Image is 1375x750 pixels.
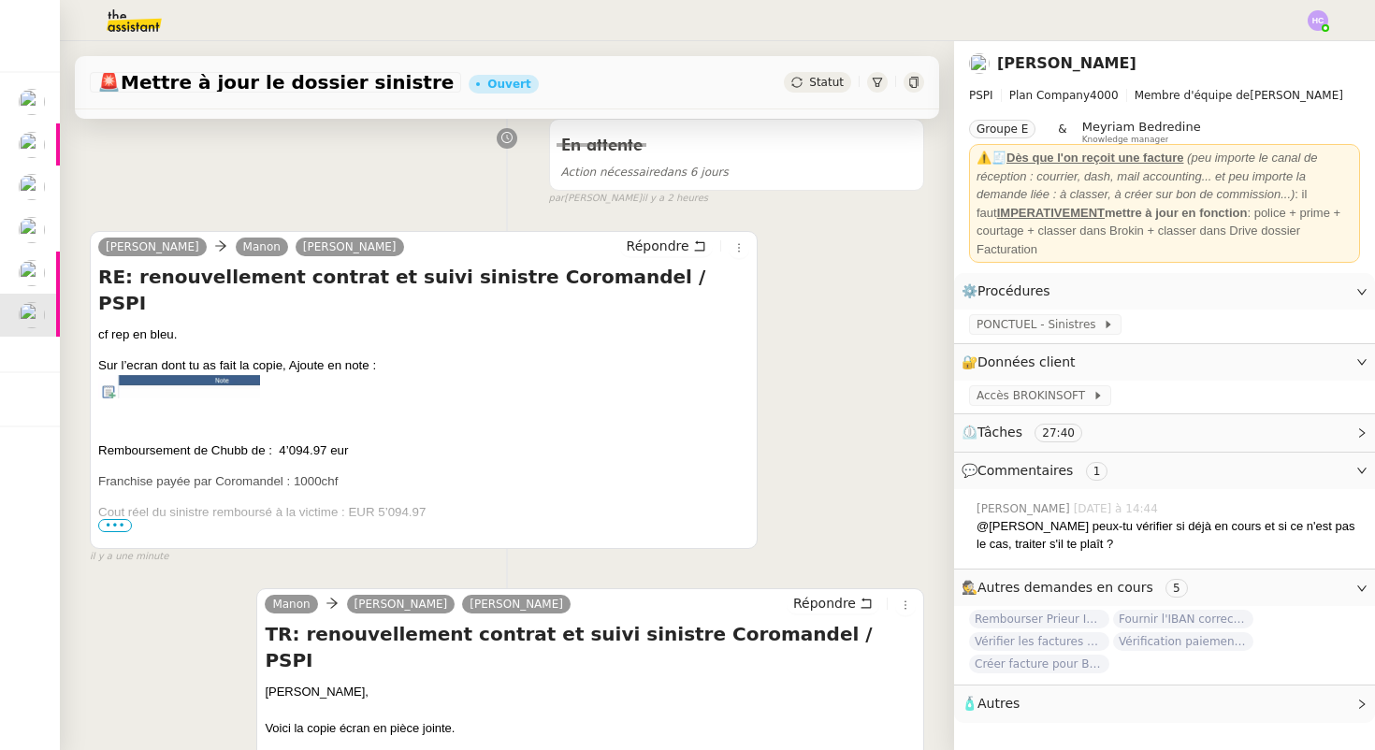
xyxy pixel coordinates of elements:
span: Autres [977,696,1020,711]
span: Autres demandes en cours [977,580,1153,595]
span: Répondre [793,594,856,613]
a: [PERSON_NAME] [296,238,404,255]
span: Rembourser Prieur Immo SA et annuler contrat [969,610,1109,628]
img: users%2Fa6PbEmLwvGXylUqKytRPpDpAx153%2Favatar%2Ffanny.png [19,89,45,115]
span: par [549,191,565,207]
div: 🔐Données client [954,344,1375,381]
nz-tag: 27:40 [1035,424,1082,442]
div: ⏲️Tâches 27:40 [954,414,1375,451]
span: ⏲️ [962,425,1098,440]
button: Répondre [620,236,713,256]
span: cf rep en bleu. [98,327,177,341]
em: (peu importe le canal de réception : courrier, dash, mail accounting... et peu importe la demande... [977,151,1318,201]
span: Statut [809,76,844,89]
span: Cout réel du sinistre remboursé à la victime : EUR 5’094.97 [98,505,426,519]
span: ••• [98,519,132,532]
span: Sur l’ecran dont tu as fait la copie, Ajoute en note : [98,358,749,399]
h4: TR: renouvellement contrat et suivi sinistre Coromandel / PSPI [265,621,916,673]
span: Tâches [977,425,1022,440]
span: PONCTUEL - Sinistres [977,315,1103,334]
small: [PERSON_NAME] [549,191,708,207]
nz-tag: 1 [1086,462,1108,481]
span: Mettre à jour le dossier sinistre [97,73,454,92]
a: Manon [265,596,317,613]
span: il y a 2 heures [642,191,708,207]
button: Répondre [787,593,879,613]
span: Remboursement de Chubb de : 4’094.97 eur [98,443,348,457]
nz-tag: Groupe E [969,120,1035,138]
span: Données client [977,354,1076,369]
span: Plan Company [1009,89,1090,102]
span: Créer facture pour BELTERA [969,655,1109,673]
span: 🕵️ [962,580,1195,595]
span: Répondre [627,237,689,255]
div: @[PERSON_NAME] peux-tu vérifier si déjà en cours et si ce n'est pas le cas, traiter s'il te plaît ? [977,517,1360,554]
span: Accès BROKINSOFT [977,386,1093,405]
span: ⚙️ [962,281,1059,302]
span: il y a une minute [90,549,168,565]
span: & [1058,120,1066,144]
strong: mettre à jour en fonction [997,206,1248,220]
span: 💬 [962,463,1115,478]
a: [PERSON_NAME] [347,596,456,613]
span: Commentaires [977,463,1073,478]
img: users%2FNmPW3RcGagVdwlUj0SIRjiM8zA23%2Favatar%2Fb3e8f68e-88d8-429d-a2bd-00fb6f2d12db [19,302,45,328]
a: [PERSON_NAME] [997,54,1136,72]
img: users%2FWH1OB8fxGAgLOjAz1TtlPPgOcGL2%2Favatar%2F32e28291-4026-4208-b892-04f74488d877 [19,217,45,243]
span: [PERSON_NAME] [969,86,1360,105]
span: Vérifier les factures non réglées [969,632,1109,651]
span: Fournir l'IBAN correct à l'assureur [1113,610,1253,628]
span: dans 6 jours [561,166,729,179]
span: PSPI [969,89,993,102]
h4: RE: renouvellement contrat et suivi sinistre Coromandel / PSPI [98,264,749,316]
span: Procédures [977,283,1050,298]
span: Vérification paiements WYCC et MS [PERSON_NAME] [1113,632,1253,651]
img: svg [1308,10,1328,31]
app-user-label: Knowledge manager [1082,120,1201,144]
div: ⚙️Procédures [954,273,1375,310]
span: 4000 [1090,89,1119,102]
span: En attente [561,137,643,154]
u: IMPERATIVEMENT [997,206,1105,220]
div: 🧴Autres [954,685,1375,722]
img: image006.png [98,375,260,399]
div: Voici la copie écran en pièce jointe. [265,719,916,738]
span: [PERSON_NAME] [977,500,1074,517]
img: users%2FNmPW3RcGagVdwlUj0SIRjiM8zA23%2Favatar%2Fb3e8f68e-88d8-429d-a2bd-00fb6f2d12db [19,132,45,158]
div: 🕵️Autres demandes en cours 5 [954,570,1375,606]
span: Franchise payée par Coromandel : 1000chf [98,474,338,488]
div: ⚠️🧾 : il faut : police + prime + courtage + classer dans Brokin + classer dans Drive dossier Fact... [977,149,1353,258]
span: 🧴 [962,696,1020,711]
span: Meyriam Bedredine [1082,120,1201,134]
u: Dès que l'on reçoit une facture [1006,151,1183,165]
a: Manon [236,238,288,255]
span: Action nécessaire [561,166,660,179]
span: Knowledge manager [1082,135,1169,145]
img: users%2FNmPW3RcGagVdwlUj0SIRjiM8zA23%2Favatar%2Fb3e8f68e-88d8-429d-a2bd-00fb6f2d12db [969,53,990,74]
div: Ouvert [487,79,530,90]
span: 🚨 [97,71,121,94]
span: 🔐 [962,352,1083,373]
a: [PERSON_NAME] [462,596,571,613]
img: users%2Fa6PbEmLwvGXylUqKytRPpDpAx153%2Favatar%2Ffanny.png [19,174,45,200]
span: Membre d'équipe de [1135,89,1251,102]
nz-tag: 5 [1165,579,1188,598]
img: users%2FNmPW3RcGagVdwlUj0SIRjiM8zA23%2Favatar%2Fb3e8f68e-88d8-429d-a2bd-00fb6f2d12db [19,260,45,286]
span: [DATE] à 14:44 [1074,500,1162,517]
div: [PERSON_NAME], [265,683,916,701]
div: 💬Commentaires 1 [954,453,1375,489]
a: [PERSON_NAME] [98,238,207,255]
